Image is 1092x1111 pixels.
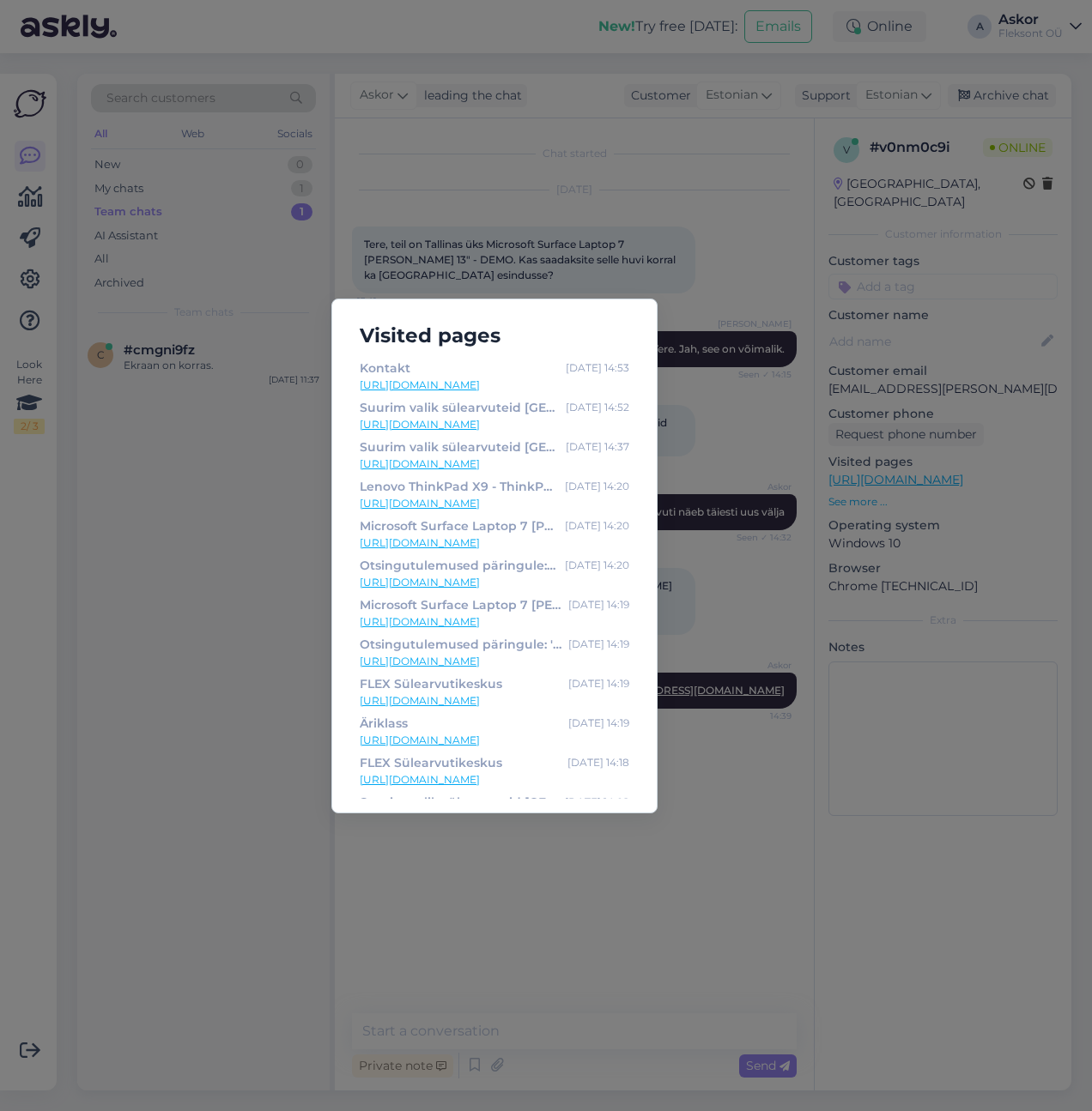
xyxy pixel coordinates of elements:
[360,438,559,456] div: Suurim valik sülearvuteid [GEOGRAPHIC_DATA] - FLEX Sülearvutikeskus
[360,714,408,733] div: Äriklass
[360,614,629,630] a: [URL][DOMAIN_NAME]
[360,359,410,377] div: Kontakt
[360,793,558,812] div: Suurim valik sülearvuteid [GEOGRAPHIC_DATA] - FLEX Sülearvutikeskus
[346,320,643,352] h5: Visited pages
[565,556,629,575] div: [DATE] 14:20
[360,496,629,511] a: [URL][DOMAIN_NAME]
[360,674,502,693] div: FLEX Sülearvutikeskus
[565,793,629,812] div: [DATE] 14:02
[360,595,561,614] div: Microsoft Surface Laptop 7 [PERSON_NAME] 13" - DEMO! - 1299.00
[568,595,629,614] div: [DATE] 14:19
[565,516,629,535] div: [DATE] 14:20
[360,635,561,654] div: Otsingutulemused päringule: 'surface 7'
[360,477,558,496] div: Lenovo ThinkPad X9 - ThinkPad X-seeria sülearvutid - Lenovo ThinkPad - Lenovo - Uued sülearvutid
[568,635,629,654] div: [DATE] 14:19
[568,714,629,733] div: [DATE] 14:19
[566,438,629,456] div: [DATE] 14:37
[567,753,629,772] div: [DATE] 14:18
[566,359,629,377] div: [DATE] 14:53
[360,556,558,575] div: Otsingutulemused päringule: 'surface 7'
[360,535,629,551] a: [URL][DOMAIN_NAME]
[360,654,629,669] a: [URL][DOMAIN_NAME]
[360,417,629,432] a: [URL][DOMAIN_NAME]
[360,753,502,772] div: FLEX Sülearvutikeskus
[566,398,629,417] div: [DATE] 14:52
[360,516,558,535] div: Microsoft Surface Laptop 7 [PERSON_NAME] 13" - DEMO! 1 048 €
[360,456,629,472] a: [URL][DOMAIN_NAME]
[360,693,629,709] a: [URL][DOMAIN_NAME]
[360,377,629,393] a: [URL][DOMAIN_NAME]
[568,674,629,693] div: [DATE] 14:19
[360,398,559,417] div: Suurim valik sülearvuteid [GEOGRAPHIC_DATA] - FLEX Sülearvutikeskus
[565,477,629,496] div: [DATE] 14:20
[360,733,629,748] a: [URL][DOMAIN_NAME]
[360,772,629,788] a: [URL][DOMAIN_NAME]
[360,575,629,590] a: [URL][DOMAIN_NAME]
